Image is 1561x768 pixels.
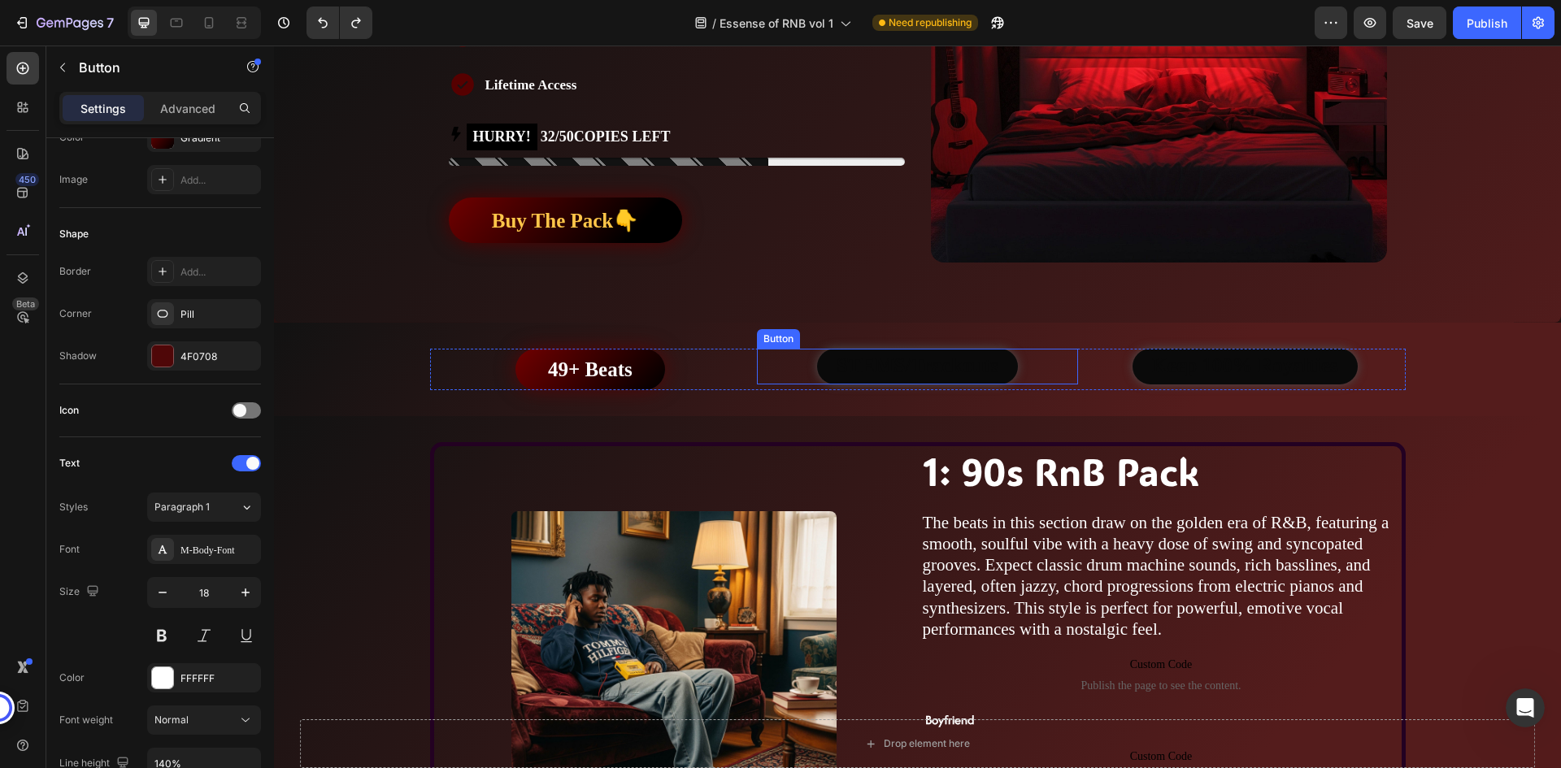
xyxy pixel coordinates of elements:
[147,492,261,522] button: Paragraph 1
[59,403,79,418] div: Icon
[180,265,257,280] div: Add...
[59,500,88,514] div: Styles
[1453,7,1521,39] button: Publish
[859,303,1084,339] button: <p><span style="font-size:25px;"><strong>Keep 100% Royalties</strong></span></p>
[180,349,257,364] div: 4F0708
[649,401,925,450] span: 1: 90s RnB Pack
[651,666,700,683] strong: Boyfriend
[59,542,80,557] div: Font
[218,164,365,186] strong: Buy The Pack👇
[107,13,114,33] p: 7
[543,303,745,339] button: <p><span style="font-size:25px;"><strong>STEMS/Trackouts</strong></span></p>
[1506,688,1545,727] iframe: Intercom live chat
[180,671,257,686] div: FFFFFF
[160,100,215,117] p: Advanced
[147,705,261,735] button: Normal
[59,581,102,603] div: Size
[712,15,716,32] span: /
[193,77,397,106] p: 32/50COPIES LEFT
[7,7,121,39] button: 7
[59,456,80,471] div: Text
[59,227,89,241] div: Shape
[647,610,1128,629] span: Custom Code
[59,172,88,187] div: Image
[274,46,1561,768] iframe: To enrich screen reader interactions, please activate Accessibility in Grammarly extension settings
[175,152,408,197] a: Buy The Pack👇
[59,349,97,363] div: Shadow
[79,58,217,77] p: Button
[180,173,257,188] div: Add...
[59,713,113,727] div: Font weight
[11,7,41,37] button: go back
[647,632,1128,649] span: Publish the page to see the content.
[59,670,85,685] div: Color
[59,264,91,279] div: Border
[274,313,359,335] strong: 49+ Beats
[720,15,833,32] span: Essense of RNB vol 1
[154,714,189,726] span: Normal
[649,467,1115,593] span: The beats in this section draw on the golden era of R&B, featuring a smooth, soulful vibe with a ...
[889,15,972,30] span: Need republishing
[285,7,315,37] div: Close
[180,543,257,558] div: M-Body-Font
[1393,7,1446,39] button: Save
[180,131,257,145] div: Gradient
[154,500,210,514] span: Paragraph 1
[610,692,696,705] div: Drop element here
[486,286,523,301] div: Button
[307,7,372,39] div: Undo/Redo
[878,309,1064,331] strong: Keep 100% Royalties
[180,307,257,322] div: Pill
[1407,16,1433,30] span: Save
[12,297,39,310] div: Beta
[80,100,126,117] p: Settings
[193,78,263,105] mark: HURRY!
[563,309,725,331] strong: STEMS/Trackouts
[59,306,92,321] div: Corner
[1467,15,1507,32] div: Publish
[15,173,39,186] div: 450
[211,32,303,47] span: Lifetime Access
[241,303,391,345] button: <p><span style="font-size:25px;"><strong>49+ Beats</strong></span></p>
